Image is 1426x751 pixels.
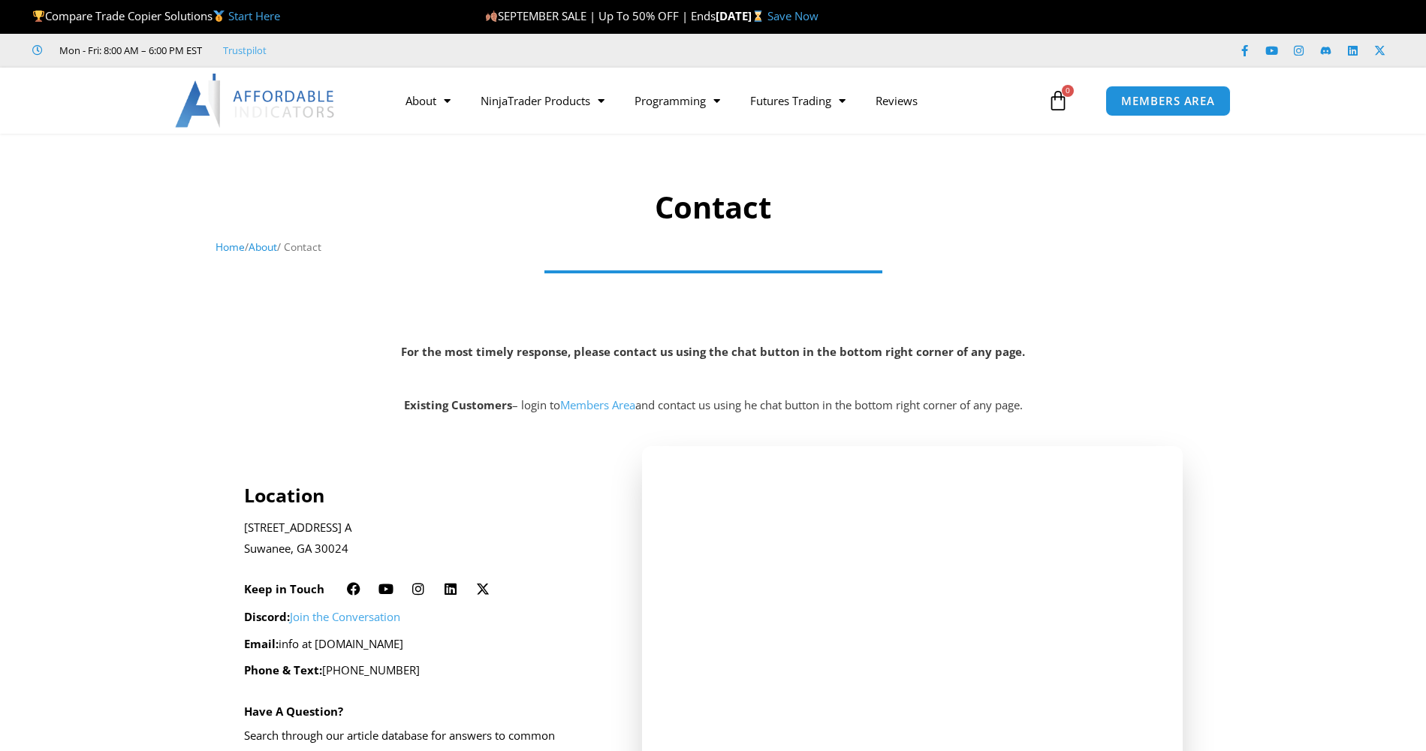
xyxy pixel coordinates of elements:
[223,41,267,59] a: Trustpilot
[244,609,290,624] strong: Discord:
[620,83,735,118] a: Programming
[244,484,602,506] h4: Location
[216,237,1210,257] nav: Breadcrumb
[244,636,279,651] strong: Email:
[8,395,1418,416] p: – login to and contact us using he chat button in the bottom right corner of any page.
[861,83,933,118] a: Reviews
[560,397,635,412] a: Members Area
[485,8,716,23] span: SEPTEMBER SALE | Up To 50% OFF | Ends
[290,609,400,624] a: Join the Conversation
[244,582,324,596] h6: Keep in Touch
[752,11,764,22] img: ⌛
[175,74,336,128] img: LogoAI | Affordable Indicators – NinjaTrader
[390,83,466,118] a: About
[486,11,497,22] img: 🍂
[244,517,602,559] p: [STREET_ADDRESS] A Suwanee, GA 30024
[1025,79,1091,122] a: 0
[767,8,819,23] a: Save Now
[390,83,1044,118] nav: Menu
[401,344,1025,359] strong: For the most timely response, please contact us using the chat button in the bottom right corner ...
[1062,85,1074,97] span: 0
[716,8,767,23] strong: [DATE]
[216,186,1210,228] h1: Contact
[244,704,343,718] h4: Have A Question?
[735,83,861,118] a: Futures Trading
[249,240,277,254] a: About
[32,8,280,23] span: Compare Trade Copier Solutions
[213,11,225,22] img: 🥇
[244,662,322,677] strong: Phone & Text:
[33,11,44,22] img: 🏆
[1121,95,1215,107] span: MEMBERS AREA
[1105,86,1231,116] a: MEMBERS AREA
[466,83,620,118] a: NinjaTrader Products
[56,41,202,59] span: Mon - Fri: 8:00 AM – 6:00 PM EST
[228,8,280,23] a: Start Here
[216,240,245,254] a: Home
[244,660,602,681] p: [PHONE_NUMBER]
[244,634,602,655] p: info at [DOMAIN_NAME]
[404,397,512,412] strong: Existing Customers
